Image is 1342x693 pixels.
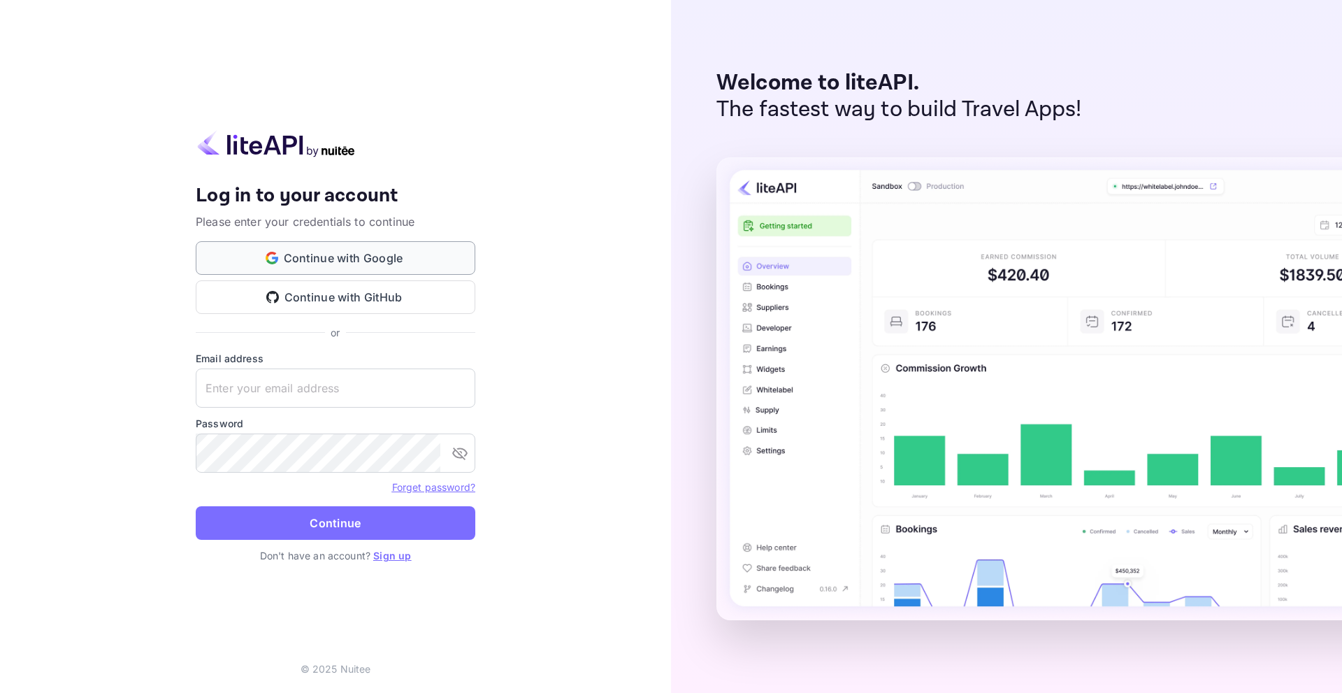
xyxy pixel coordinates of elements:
[196,351,475,366] label: Email address
[392,481,475,493] a: Forget password?
[196,130,356,157] img: liteapi
[196,241,475,275] button: Continue with Google
[196,506,475,540] button: Continue
[716,97,1082,123] p: The fastest way to build Travel Apps!
[373,550,411,562] a: Sign up
[716,70,1082,97] p: Welcome to liteAPI.
[331,325,340,340] p: or
[196,280,475,314] button: Continue with GitHub
[446,439,474,467] button: toggle password visibility
[196,213,475,230] p: Please enter your credentials to continue
[301,662,371,676] p: © 2025 Nuitee
[392,480,475,494] a: Forget password?
[196,416,475,431] label: Password
[196,548,475,563] p: Don't have an account?
[196,369,475,408] input: Enter your email address
[196,184,475,208] h4: Log in to your account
